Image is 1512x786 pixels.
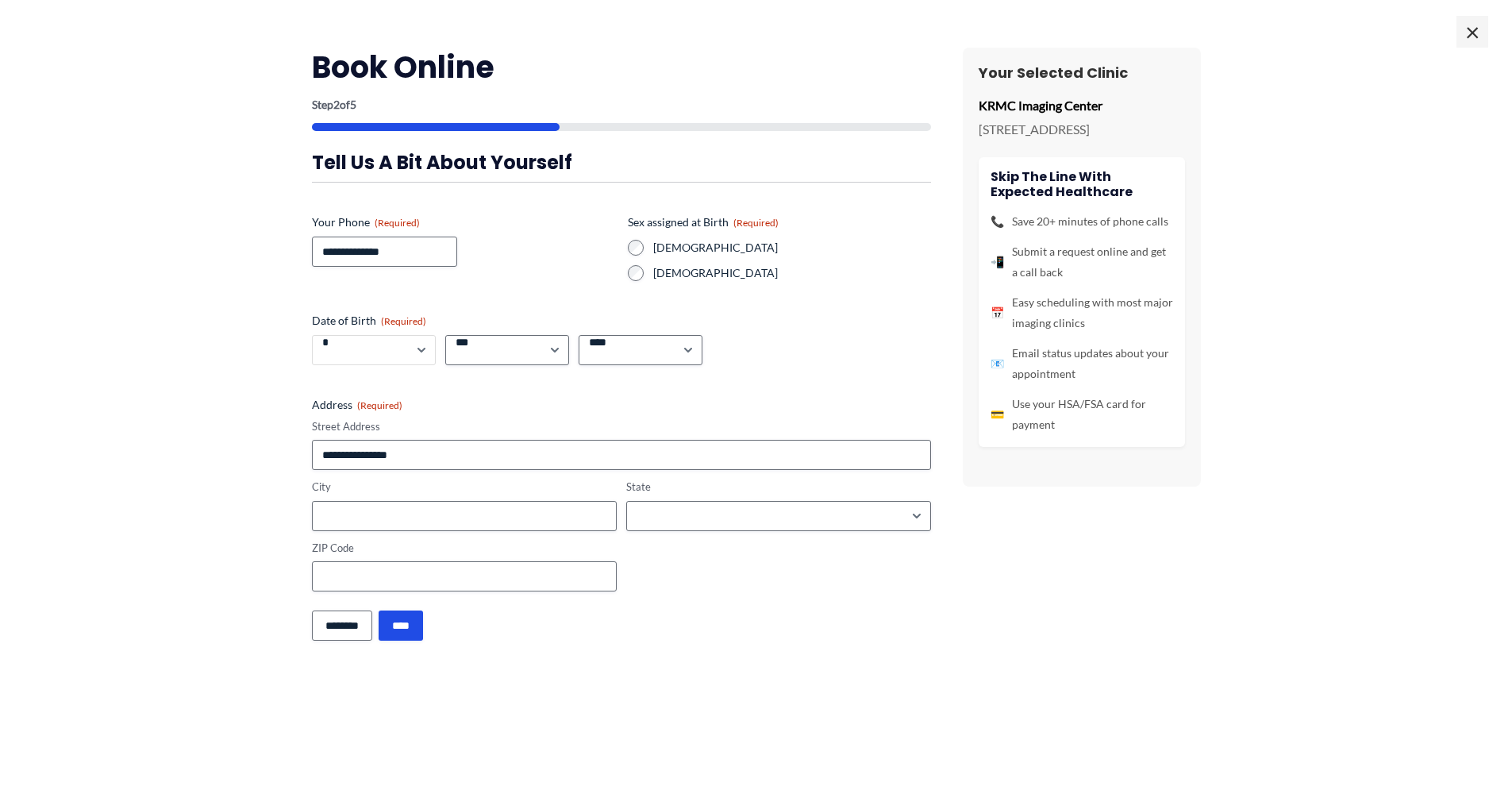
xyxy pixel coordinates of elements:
p: [STREET_ADDRESS] [979,118,1185,141]
span: 📞 [991,211,1004,232]
li: Use your HSA/FSA card for payment [991,394,1173,435]
legend: Address [312,397,402,413]
span: 📧 [991,353,1004,374]
label: [DEMOGRAPHIC_DATA] [653,265,931,281]
label: State [626,480,931,495]
li: Easy scheduling with most major imaging clinics [991,292,1173,333]
label: City [312,480,617,495]
h3: Tell us a bit about yourself [312,150,931,175]
span: 5 [350,98,356,111]
li: Save 20+ minutes of phone calls [991,211,1173,232]
p: Step of [312,99,931,110]
label: Street Address [312,419,931,434]
label: Your Phone [312,214,615,230]
span: 📅 [991,302,1004,323]
legend: Sex assigned at Birth [628,214,779,230]
h2: Book Online [312,48,931,87]
legend: Date of Birth [312,313,426,329]
p: KRMC Imaging Center [979,94,1185,118]
span: (Required) [375,217,420,229]
li: Submit a request online and get a call back [991,241,1173,283]
span: (Required) [357,399,402,411]
h3: Your Selected Clinic [979,64,1185,82]
h4: Skip the line with Expected Healthcare [991,169,1173,199]
span: 💳 [991,404,1004,425]
span: (Required) [733,217,779,229]
span: × [1456,16,1488,48]
li: Email status updates about your appointment [991,343,1173,384]
label: [DEMOGRAPHIC_DATA] [653,240,931,256]
span: 📲 [991,252,1004,272]
label: ZIP Code [312,541,617,556]
span: 2 [333,98,340,111]
span: (Required) [381,315,426,327]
